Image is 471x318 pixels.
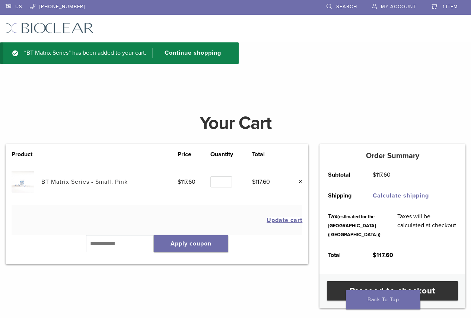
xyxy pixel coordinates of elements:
[319,164,364,185] th: Subtotal
[373,192,429,199] a: Calculate shipping
[252,150,285,159] th: Total
[373,251,393,259] bdi: 117.60
[319,151,465,160] h5: Order Summary
[154,235,228,252] button: Apply coupon
[41,178,128,186] a: BT Matrix Series - Small, Pink
[293,177,302,187] a: Remove this item
[152,48,227,58] a: Continue shopping
[336,4,357,10] span: Search
[252,178,270,186] bdi: 117.60
[252,178,255,186] span: $
[373,171,376,179] span: $
[267,217,302,223] button: Update cart
[319,245,364,266] th: Total
[346,290,420,309] a: Back To Top
[373,251,376,259] span: $
[178,150,210,159] th: Price
[373,171,391,179] bdi: 117.60
[12,171,34,193] img: BT Matrix Series - Small, Pink
[178,178,181,186] span: $
[178,178,195,186] bdi: 117.60
[443,4,458,10] span: 1 item
[6,23,94,33] img: Bioclear
[319,185,364,206] th: Shipping
[327,281,458,301] a: Proceed to checkout
[389,206,465,245] td: Taxes will be calculated at checkout
[12,150,41,159] th: Product
[381,4,416,10] span: My Account
[319,206,389,245] th: Tax
[328,214,381,238] small: (estimated for the [GEOGRAPHIC_DATA] ([GEOGRAPHIC_DATA]))
[210,150,252,159] th: Quantity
